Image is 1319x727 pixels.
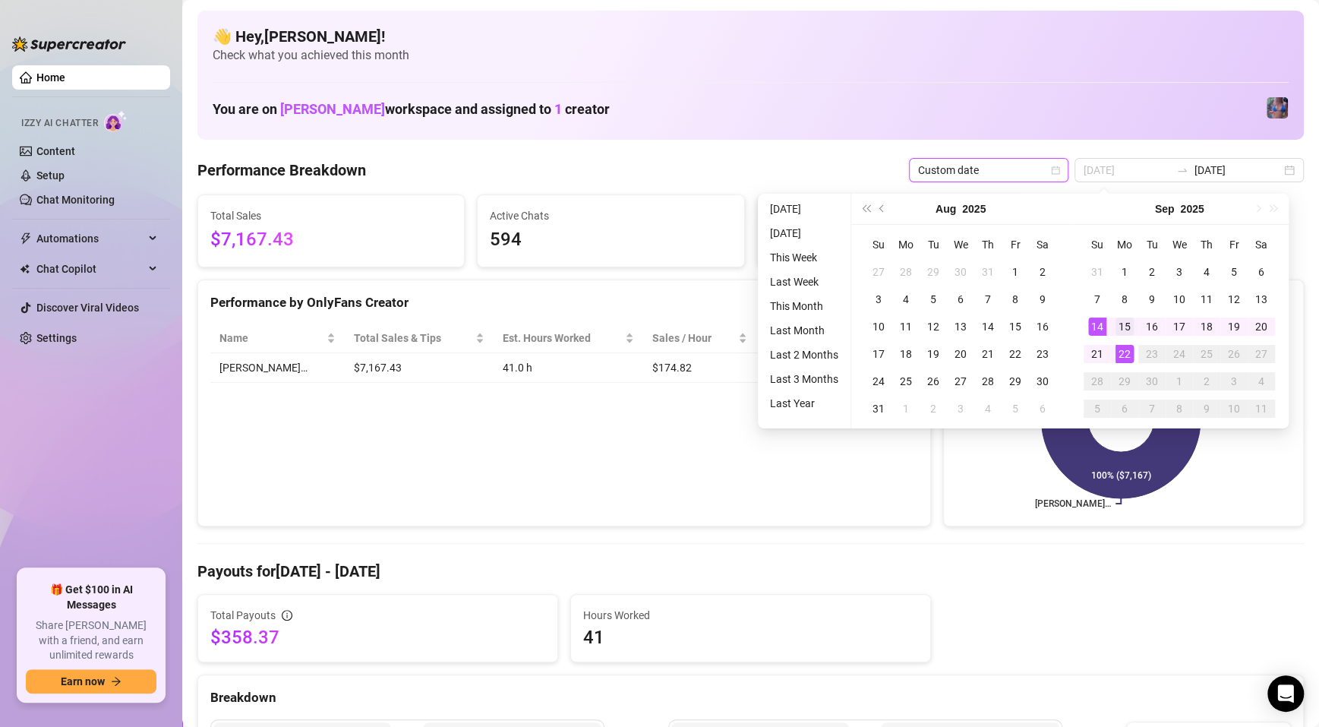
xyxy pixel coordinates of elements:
[920,368,947,395] td: 2025-08-26
[1248,231,1275,258] th: Sa
[924,263,942,281] div: 29
[1170,345,1188,363] div: 24
[1193,313,1220,340] td: 2025-09-18
[865,258,892,286] td: 2025-07-27
[26,618,156,663] span: Share [PERSON_NAME] with a friend, and earn unlimited rewards
[219,330,323,346] span: Name
[865,313,892,340] td: 2025-08-10
[1115,372,1134,390] div: 29
[583,625,918,650] span: 41
[764,394,844,412] li: Last Year
[1166,231,1193,258] th: We
[1029,286,1056,313] td: 2025-08-09
[947,395,974,422] td: 2025-09-03
[756,324,918,353] th: Chat Conversion
[1033,290,1052,308] div: 9
[962,194,986,224] button: Choose a year
[1252,345,1270,363] div: 27
[764,346,844,364] li: Last 2 Months
[1170,290,1188,308] div: 10
[494,353,643,383] td: 41.0 h
[36,194,115,206] a: Chat Monitoring
[1006,345,1024,363] div: 22
[1225,318,1243,336] div: 19
[857,194,874,224] button: Last year (Control + left)
[652,330,735,346] span: Sales / Hour
[643,324,756,353] th: Sales / Hour
[951,372,970,390] div: 27
[1138,313,1166,340] td: 2025-09-16
[1252,290,1270,308] div: 13
[924,372,942,390] div: 26
[1138,258,1166,286] td: 2025-09-02
[874,194,891,224] button: Previous month (PageUp)
[1225,372,1243,390] div: 3
[1225,263,1243,281] div: 5
[210,207,452,224] span: Total Sales
[1088,400,1106,418] div: 5
[951,263,970,281] div: 30
[1248,313,1275,340] td: 2025-09-20
[897,400,915,418] div: 1
[1002,258,1029,286] td: 2025-08-01
[1248,368,1275,395] td: 2025-10-04
[869,318,888,336] div: 10
[36,302,139,314] a: Discover Viral Videos
[1084,368,1111,395] td: 2025-09-28
[490,226,731,254] span: 594
[892,286,920,313] td: 2025-08-04
[1035,498,1111,509] text: [PERSON_NAME]…
[1111,231,1138,258] th: Mo
[947,231,974,258] th: We
[1267,97,1288,119] img: Jaylie
[1006,372,1024,390] div: 29
[1006,400,1024,418] div: 5
[1088,372,1106,390] div: 28
[1193,340,1220,368] td: 2025-09-25
[974,286,1002,313] td: 2025-08-07
[892,368,920,395] td: 2025-08-25
[1084,162,1170,179] input: Start date
[1088,290,1106,308] div: 7
[951,318,970,336] div: 13
[1248,258,1275,286] td: 2025-09-06
[1006,318,1024,336] div: 15
[865,231,892,258] th: Su
[1198,372,1216,390] div: 2
[1170,372,1188,390] div: 1
[1029,231,1056,258] th: Sa
[1155,194,1175,224] button: Choose a month
[36,145,75,157] a: Content
[1115,318,1134,336] div: 15
[1194,162,1281,179] input: End date
[26,669,156,694] button: Earn nowarrow-right
[210,226,452,254] span: $7,167.43
[892,258,920,286] td: 2025-07-28
[12,36,126,52] img: logo-BBDzfeDw.svg
[892,231,920,258] th: Mo
[210,292,918,313] div: Performance by OnlyFans Creator
[1198,400,1216,418] div: 9
[1225,400,1243,418] div: 10
[213,26,1289,47] h4: 👋 Hey, [PERSON_NAME] !
[947,286,974,313] td: 2025-08-06
[951,345,970,363] div: 20
[1198,290,1216,308] div: 11
[1084,395,1111,422] td: 2025-10-05
[210,324,345,353] th: Name
[1029,313,1056,340] td: 2025-08-16
[897,318,915,336] div: 11
[1143,318,1161,336] div: 16
[1088,263,1106,281] div: 31
[1029,368,1056,395] td: 2025-08-30
[869,372,888,390] div: 24
[1248,395,1275,422] td: 2025-10-11
[897,263,915,281] div: 28
[1176,164,1188,176] span: to
[764,321,844,340] li: Last Month
[104,110,128,132] img: AI Chatter
[924,318,942,336] div: 12
[1170,318,1188,336] div: 17
[643,353,756,383] td: $174.82
[869,345,888,363] div: 17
